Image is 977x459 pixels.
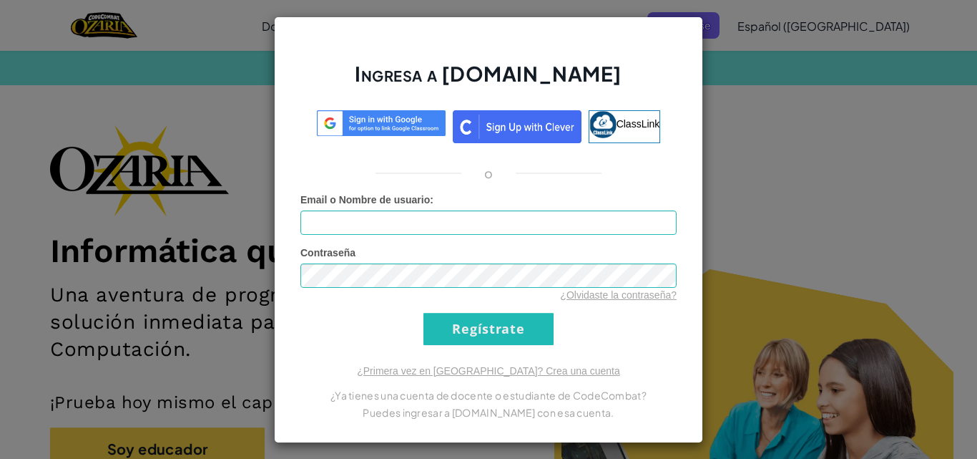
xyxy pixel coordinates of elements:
img: log-in-google-sso.svg [317,110,446,137]
span: Email o Nombre de usuario [300,194,430,206]
input: Regístrate [423,313,554,345]
h2: Ingresa a [DOMAIN_NAME] [300,60,677,102]
label: : [300,193,433,207]
img: clever_sso_button@2x.png [453,110,581,143]
img: classlink-logo-small.png [589,111,617,138]
p: o [484,165,493,182]
span: ClassLink [617,117,660,129]
p: ¿Ya tienes una cuenta de docente o estudiante de CodeCombat? [300,387,677,404]
a: ¿Primera vez en [GEOGRAPHIC_DATA]? Crea una cuenta [357,365,620,377]
a: ¿Olvidaste la contraseña? [560,289,677,301]
p: Puedes ingresar a [DOMAIN_NAME] con esa cuenta. [300,404,677,421]
span: Contraseña [300,247,355,259]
